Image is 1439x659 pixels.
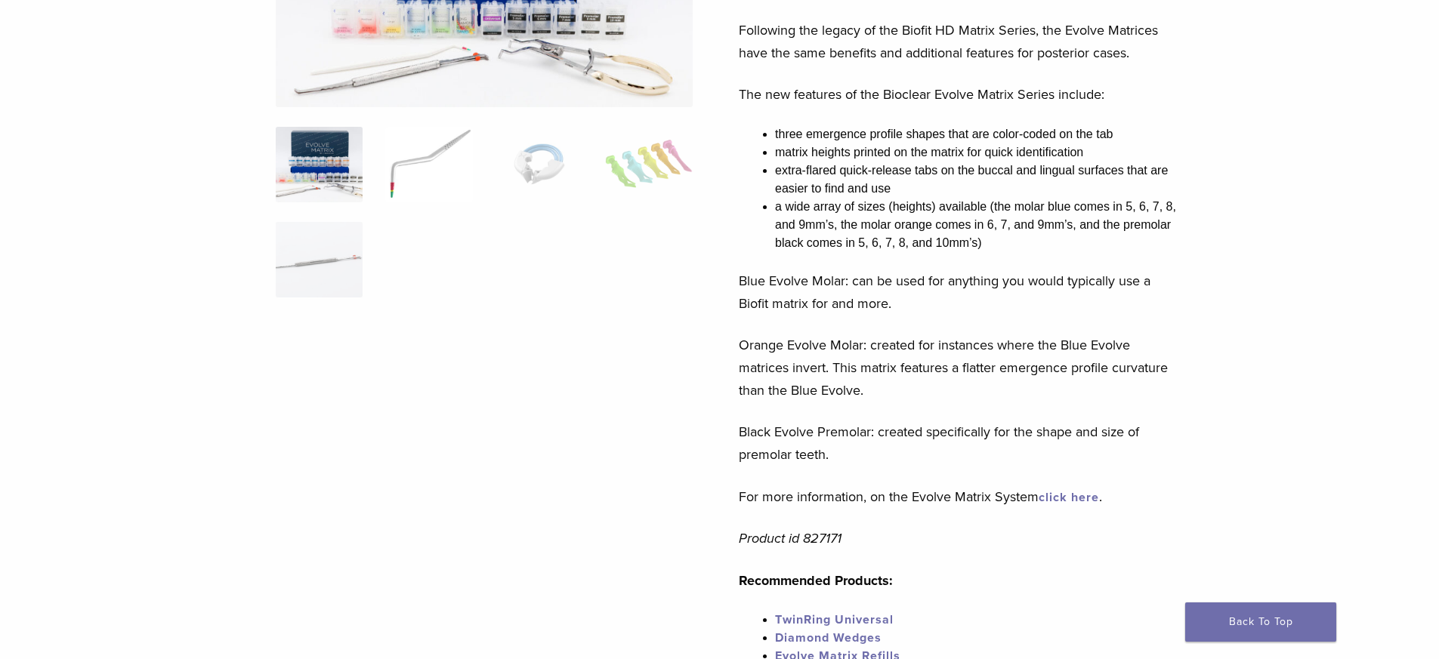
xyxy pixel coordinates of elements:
li: extra-flared quick-release tabs on the buccal and lingual surfaces that are easier to find and use [775,162,1183,198]
li: matrix heights printed on the matrix for quick identification [775,143,1183,162]
a: TwinRing Universal [775,612,894,627]
li: a wide array of sizes (heights) available (the molar blue comes in 5, 6, 7, 8, and 9mm’s, the mol... [775,198,1183,252]
p: Blue Evolve Molar: can be used for anything you would typically use a Biofit matrix for and more. [739,269,1183,315]
em: Product id 827171 [739,530,841,547]
a: Back To Top [1185,602,1336,642]
img: Evolve All-in-One Kit - Image 5 [276,222,363,297]
img: Evolve All-in-One Kit - Image 3 [496,127,582,202]
p: Black Evolve Premolar: created specifically for the shape and size of premolar teeth. [739,420,1183,466]
a: Diamond Wedges [775,630,882,645]
p: Orange Evolve Molar: created for instances where the Blue Evolve matrices invert. This matrix fea... [739,334,1183,402]
strong: Recommended Products: [739,572,893,589]
a: click here [1039,490,1099,505]
img: IMG_0457-scaled-e1745362001290-300x300.jpg [276,127,363,202]
p: For more information, on the Evolve Matrix System . [739,485,1183,508]
img: Evolve All-in-One Kit - Image 4 [605,127,692,202]
p: The new features of the Bioclear Evolve Matrix Series include: [739,83,1183,106]
li: three emergence profile shapes that are color-coded on the tab [775,125,1183,143]
p: Following the legacy of the Biofit HD Matrix Series, the Evolve Matrices have the same benefits a... [739,19,1183,64]
img: Evolve All-in-One Kit - Image 2 [385,127,472,202]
